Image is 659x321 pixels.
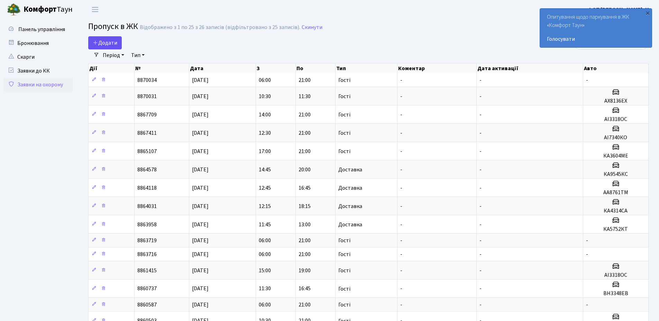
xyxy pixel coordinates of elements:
[479,93,482,100] span: -
[137,285,157,293] span: 8860737
[400,267,402,274] span: -
[192,129,209,137] span: [DATE]
[192,221,209,228] span: [DATE]
[18,26,65,33] span: Панель управління
[259,184,271,192] span: 12:45
[400,148,402,155] span: -
[299,166,311,173] span: 20:00
[299,251,311,258] span: 21:00
[299,184,311,192] span: 16:45
[336,64,397,73] th: Тип
[338,222,362,227] span: Доставка
[479,202,482,210] span: -
[479,251,482,258] span: -
[259,93,271,100] span: 10:30
[259,267,271,274] span: 15:00
[3,22,73,36] a: Панель управління
[192,285,209,293] span: [DATE]
[192,202,209,210] span: [DATE]
[140,24,300,31] div: Відображено з 1 по 25 з 26 записів (відфільтровано з 25 записів).
[192,148,209,155] span: [DATE]
[479,76,482,84] span: -
[192,76,209,84] span: [DATE]
[338,286,350,292] span: Гості
[192,93,209,100] span: [DATE]
[192,267,209,274] span: [DATE]
[400,251,402,258] span: -
[137,251,157,258] span: 8863716
[137,267,157,274] span: 8861415
[400,111,402,119] span: -
[24,4,57,15] b: Комфорт
[479,129,482,137] span: -
[588,6,651,14] a: ФОП [PERSON_NAME]. Н.
[586,76,588,84] span: -
[137,237,157,244] span: 8863719
[192,111,209,119] span: [DATE]
[259,237,271,244] span: 06:00
[137,148,157,155] span: 8865107
[477,64,583,73] th: Дата активації
[338,302,350,308] span: Гості
[338,149,350,154] span: Гості
[338,204,362,209] span: Доставка
[338,238,350,243] span: Гості
[338,130,350,136] span: Гості
[137,202,157,210] span: 8864031
[137,301,157,309] span: 8860587
[400,129,402,137] span: -
[192,251,209,258] span: [DATE]
[137,76,157,84] span: 8870034
[299,148,311,155] span: 21:00
[400,184,402,192] span: -
[547,35,645,43] a: Голосувати
[259,285,271,293] span: 11:30
[338,112,350,117] span: Гості
[338,94,350,99] span: Гості
[89,64,135,73] th: Дії
[479,184,482,192] span: -
[338,77,350,83] span: Гості
[299,202,311,210] span: 18:15
[189,64,256,73] th: Дата
[479,267,482,274] span: -
[24,4,73,16] span: Таун
[397,64,477,73] th: Коментар
[400,93,402,100] span: -
[256,64,296,73] th: З
[88,36,122,49] a: Додати
[299,267,311,274] span: 19:00
[299,111,311,119] span: 21:00
[479,301,482,309] span: -
[299,93,311,100] span: 11:30
[400,202,402,210] span: -
[586,301,588,309] span: -
[3,78,73,92] a: Заявки на охорону
[583,64,649,73] th: Авто
[400,166,402,173] span: -
[3,50,73,64] a: Скарги
[299,301,311,309] span: 21:00
[586,171,646,178] h5: КА9545КС
[586,290,646,297] h5: ВН3348ЕВ
[192,166,209,173] span: [DATE]
[479,237,482,244] span: -
[299,237,311,244] span: 21:00
[259,251,271,258] span: 06:00
[586,272,646,278] h5: АІ3318ОС
[259,166,271,173] span: 14:45
[86,4,104,15] button: Переключити навігацію
[259,148,271,155] span: 17:00
[259,221,271,228] span: 11:45
[644,9,651,16] div: ×
[302,24,322,31] a: Скинути
[299,129,311,137] span: 21:00
[88,20,138,32] span: Пропуск в ЖК
[588,6,651,13] b: ФОП [PERSON_NAME]. Н.
[540,9,652,47] div: Опитування щодо паркування в ЖК «Комфорт Таун»
[3,64,73,78] a: Заявки до КК
[259,202,271,210] span: 12:15
[137,129,157,137] span: 8867411
[135,64,189,73] th: №
[400,221,402,228] span: -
